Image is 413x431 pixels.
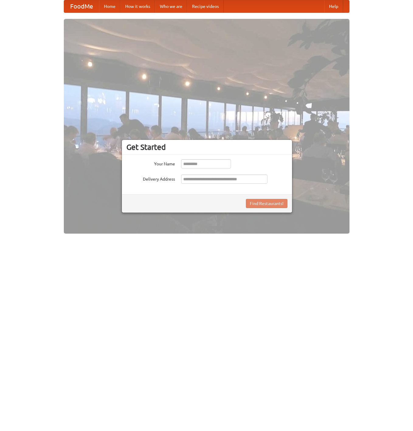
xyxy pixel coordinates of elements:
[126,143,287,152] h3: Get Started
[99,0,120,12] a: Home
[246,199,287,208] button: Find Restaurants!
[120,0,155,12] a: How it works
[155,0,187,12] a: Who we are
[187,0,224,12] a: Recipe videos
[126,175,175,182] label: Delivery Address
[126,159,175,167] label: Your Name
[324,0,343,12] a: Help
[64,0,99,12] a: FoodMe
